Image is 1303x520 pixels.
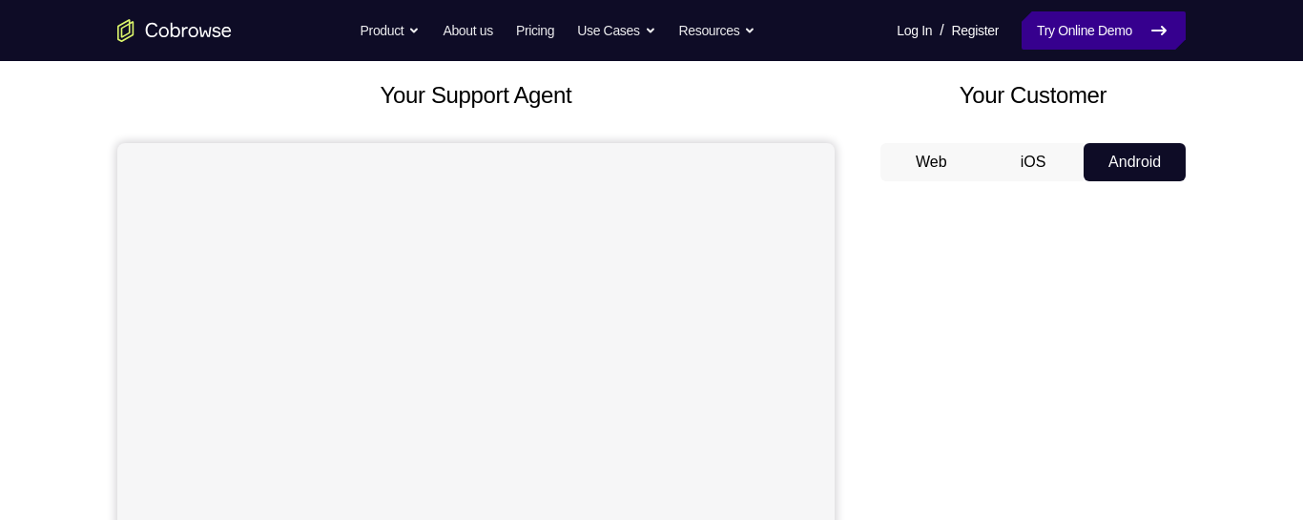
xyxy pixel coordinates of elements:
a: Register [952,11,999,50]
button: iOS [982,143,1085,181]
button: Use Cases [577,11,655,50]
span: / [940,19,943,42]
button: Resources [679,11,756,50]
a: Log In [897,11,932,50]
a: Pricing [516,11,554,50]
a: Go to the home page [117,19,232,42]
h2: Your Support Agent [117,78,835,113]
a: About us [443,11,492,50]
h2: Your Customer [880,78,1186,113]
button: Web [880,143,982,181]
button: Product [361,11,421,50]
button: Android [1084,143,1186,181]
a: Try Online Demo [1022,11,1186,50]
